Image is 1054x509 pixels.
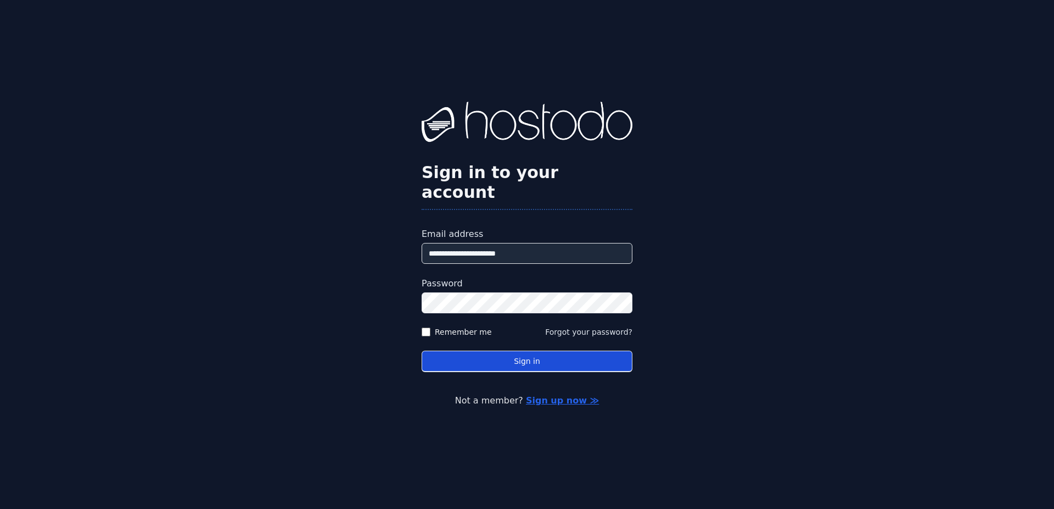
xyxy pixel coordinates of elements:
a: Sign up now ≫ [526,395,599,406]
label: Email address [422,228,632,241]
button: Sign in [422,351,632,372]
button: Forgot your password? [545,327,632,338]
p: Not a member? [53,394,1001,407]
label: Password [422,277,632,290]
img: Hostodo [422,102,632,146]
label: Remember me [435,327,492,338]
h2: Sign in to your account [422,163,632,202]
